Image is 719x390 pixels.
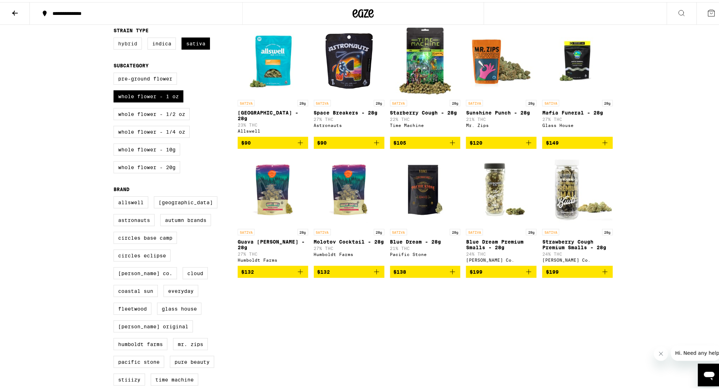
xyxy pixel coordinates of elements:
[390,244,461,249] p: 21% THC
[238,23,308,94] img: Allswell - Garden Grove - 28g
[238,237,308,248] p: Guava [PERSON_NAME] - 28g
[542,98,559,104] p: SATIVA
[238,256,308,260] div: Humboldt Farms
[114,212,155,224] label: Astronauts
[546,138,559,144] span: $149
[390,135,461,147] button: Add to bag
[182,35,210,48] label: Sativa
[314,227,331,233] p: SATIVA
[238,108,308,119] p: [GEOGRAPHIC_DATA] - 28g
[238,23,308,135] a: Open page for Garden Grove - 28g from Allswell
[114,159,180,171] label: Whole Flower - 20g
[466,250,537,254] p: 24% THC
[314,237,385,243] p: Molotov Cocktail - 28g
[390,237,461,243] p: Blue Dream - 28g
[4,5,51,11] span: Hi. Need any help?
[466,135,537,147] button: Add to bag
[154,194,217,206] label: [GEOGRAPHIC_DATA]
[602,227,613,233] p: 28g
[314,152,385,223] img: Humboldt Farms - Molotov Cocktail - 28g
[314,250,385,255] div: Humboldt Farms
[241,138,251,144] span: $90
[114,265,177,277] label: [PERSON_NAME] Co.
[542,256,613,260] div: [PERSON_NAME] Co.
[114,26,149,31] legend: Strain Type
[238,250,308,254] p: 27% THC
[314,115,385,119] p: 27% THC
[114,283,158,295] label: Coastal Sun
[238,152,308,264] a: Open page for Guava Mintz - 28g from Humboldt Farms
[183,265,208,277] label: Cloud
[542,237,613,248] p: Strawberry Cough Premium Smalls - 28g
[466,264,537,276] button: Add to bag
[114,124,190,136] label: Whole Flower - 1/4 oz
[654,345,668,359] iframe: Close message
[542,152,613,223] img: Claybourne Co. - Strawberry Cough Premium Smalls - 28g
[542,23,613,94] img: Glass House - Mafia Funeral - 28g
[114,61,149,66] legend: Subcategory
[114,336,167,348] label: Humboldt Farms
[238,264,308,276] button: Add to bag
[390,115,461,119] p: 22% THC
[114,318,193,330] label: [PERSON_NAME] Original
[314,121,385,126] div: Astronauts
[390,98,407,104] p: SATIVA
[542,115,613,119] p: 27% THC
[390,152,461,223] img: Pacific Stone - Blue Dream - 28g
[466,115,537,119] p: 21% THC
[394,138,406,144] span: $105
[114,194,148,206] label: Allswell
[238,227,255,233] p: SATIVA
[298,227,308,233] p: 28g
[238,121,308,125] p: 23% THC
[542,227,559,233] p: SATIVA
[526,227,537,233] p: 28g
[390,23,461,94] img: Time Machine - Starberry Cough - 28g
[114,35,142,48] label: Hybrid
[390,108,461,113] p: Starberry Cough - 28g
[466,121,537,126] div: Mr. Zips
[238,127,308,131] div: Allswell
[314,244,385,249] p: 27% THC
[114,354,164,366] label: Pacific Stone
[114,141,180,154] label: Whole Flower - 10g
[542,250,613,254] p: 24% THC
[238,98,255,104] p: SATIVA
[450,227,460,233] p: 28g
[466,152,537,223] img: Claybourne Co. - Blue Dream Premium Smalls - 28g
[466,152,537,264] a: Open page for Blue Dream Premium Smalls - 28g from Claybourne Co.
[157,301,201,313] label: Glass House
[390,121,461,126] div: Time Machine
[390,264,461,276] button: Add to bag
[241,267,254,273] span: $132
[374,98,385,104] p: 28g
[542,264,613,276] button: Add to bag
[314,23,385,135] a: Open page for Space Breakers - 28g from Astronauts
[151,372,198,384] label: Time Machine
[390,227,407,233] p: SATIVA
[466,23,537,135] a: Open page for Sunshine Punch - 28g from Mr. Zips
[173,336,208,348] label: Mr. Zips
[466,108,537,113] p: Sunshine Punch - 28g
[148,35,176,48] label: Indica
[317,138,327,144] span: $90
[317,267,330,273] span: $132
[394,267,406,273] span: $138
[546,267,559,273] span: $199
[298,98,308,104] p: 28g
[164,283,198,295] label: Everyday
[542,152,613,264] a: Open page for Strawberry Cough Premium Smalls - 28g from Claybourne Co.
[314,264,385,276] button: Add to bag
[170,354,214,366] label: Pure Beauty
[602,98,613,104] p: 28g
[526,98,537,104] p: 28g
[114,247,171,260] label: Circles Eclipse
[314,98,331,104] p: SATIVA
[374,227,385,233] p: 28g
[390,250,461,255] div: Pacific Stone
[238,152,308,223] img: Humboldt Farms - Guava Mintz - 28g
[466,256,537,260] div: [PERSON_NAME] Co.
[466,237,537,248] p: Blue Dream Premium Smalls - 28g
[542,121,613,126] div: Glass House
[238,135,308,147] button: Add to bag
